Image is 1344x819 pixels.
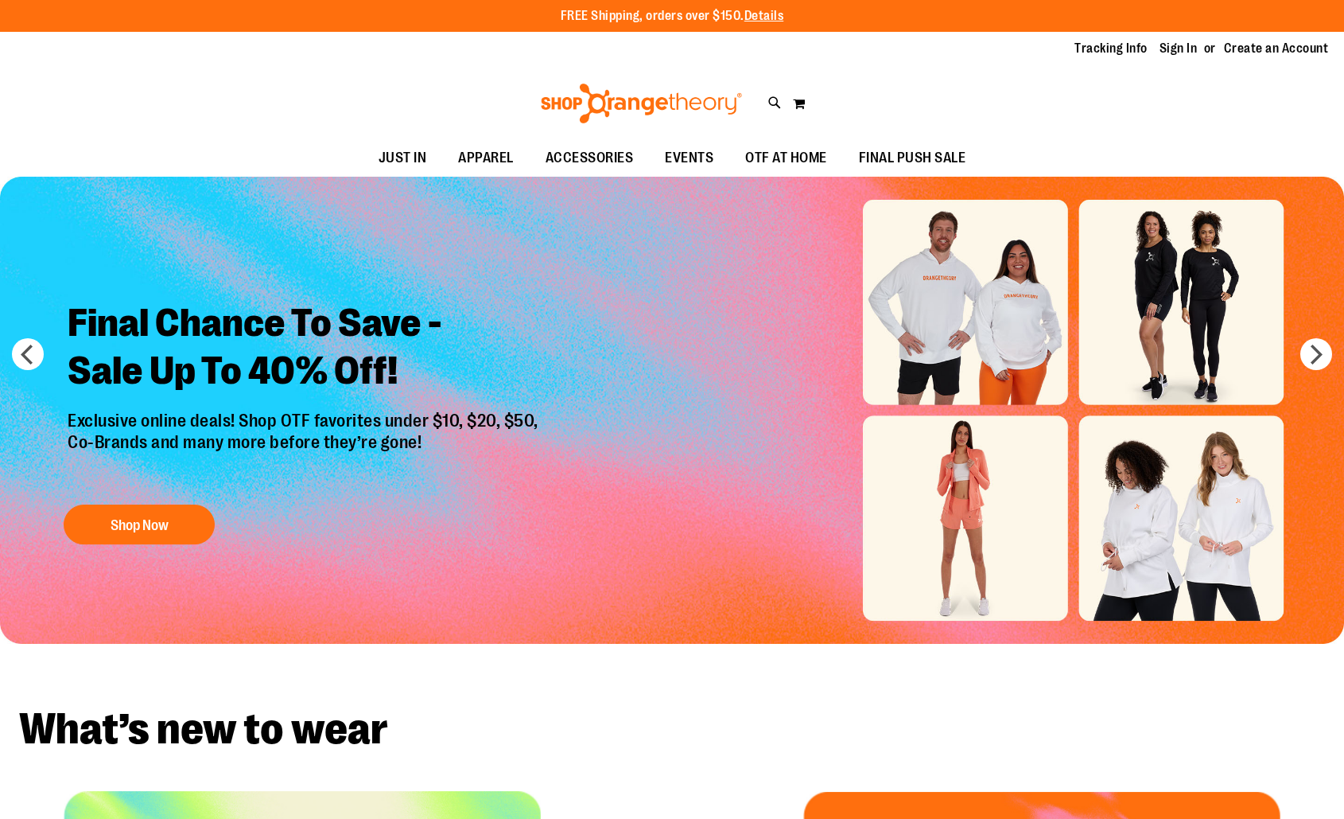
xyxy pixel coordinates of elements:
[442,140,530,177] a: APPAREL
[363,140,443,177] a: JUST IN
[745,140,827,176] span: OTF AT HOME
[744,9,784,23] a: Details
[379,140,427,176] span: JUST IN
[538,84,744,123] img: Shop Orangetheory
[64,505,215,544] button: Shop Now
[56,411,554,489] p: Exclusive online deals! Shop OTF favorites under $10, $20, $50, Co-Brands and many more before th...
[19,708,1325,751] h2: What’s new to wear
[561,7,784,25] p: FREE Shipping, orders over $150.
[665,140,713,176] span: EVENTS
[843,140,982,177] a: FINAL PUSH SALE
[56,287,554,552] a: Final Chance To Save -Sale Up To 40% Off! Exclusive online deals! Shop OTF favorites under $10, $...
[649,140,729,177] a: EVENTS
[1300,338,1332,370] button: next
[546,140,634,176] span: ACCESSORIES
[1224,40,1329,57] a: Create an Account
[859,140,966,176] span: FINAL PUSH SALE
[12,338,44,370] button: prev
[1159,40,1198,57] a: Sign In
[1074,40,1148,57] a: Tracking Info
[729,140,843,177] a: OTF AT HOME
[458,140,514,176] span: APPAREL
[56,287,554,411] h2: Final Chance To Save - Sale Up To 40% Off!
[530,140,650,177] a: ACCESSORIES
